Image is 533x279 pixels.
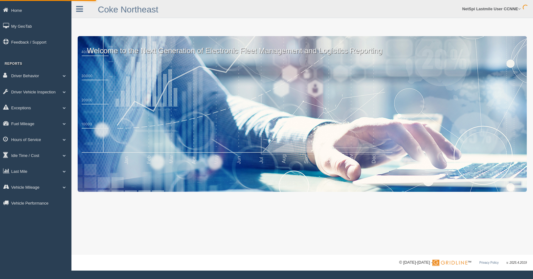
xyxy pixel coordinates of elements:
[432,260,467,266] img: Gridline
[507,261,527,264] span: v. 2025.4.2019
[78,36,527,56] p: Welcome to the Next Generation of Electronic Fleet Management and Logistics Reporting
[98,5,158,14] a: Coke Northeast
[479,261,499,264] a: Privacy Policy
[399,259,527,266] div: © [DATE]-[DATE] - ™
